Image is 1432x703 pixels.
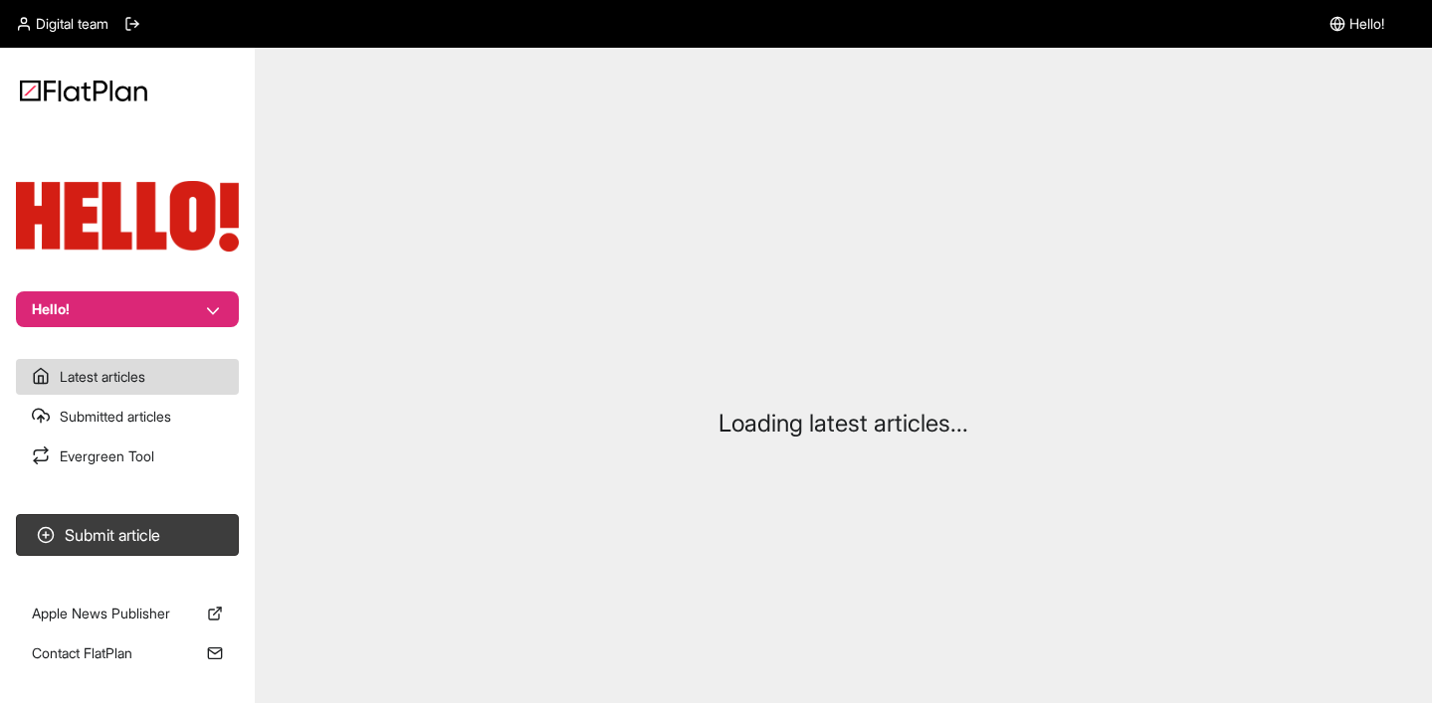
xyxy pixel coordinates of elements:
span: Hello! [1349,14,1384,34]
a: Latest articles [16,359,239,395]
button: Submit article [16,514,239,556]
p: Loading latest articles... [718,408,968,439]
img: Publication Logo [16,181,239,252]
a: Apple News Publisher [16,596,239,631]
button: Hello! [16,291,239,327]
span: Digital team [36,14,108,34]
a: Evergreen Tool [16,439,239,474]
a: Submitted articles [16,399,239,435]
img: Logo [20,80,147,101]
a: Digital team [16,14,108,34]
a: Contact FlatPlan [16,635,239,671]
